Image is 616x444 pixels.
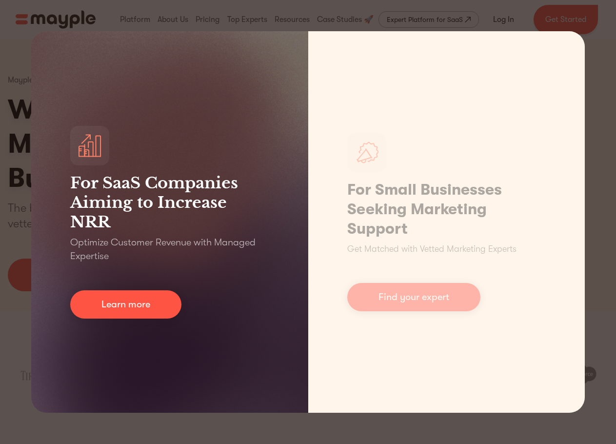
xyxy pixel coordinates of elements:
a: Learn more [70,290,181,319]
h1: For Small Businesses Seeking Marketing Support [347,180,546,239]
p: Get Matched with Vetted Marketing Experts [347,242,517,256]
p: Optimize Customer Revenue with Managed Expertise [70,236,269,263]
a: Find your expert [347,283,480,311]
h3: For SaaS Companies Aiming to Increase NRR [70,173,269,232]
